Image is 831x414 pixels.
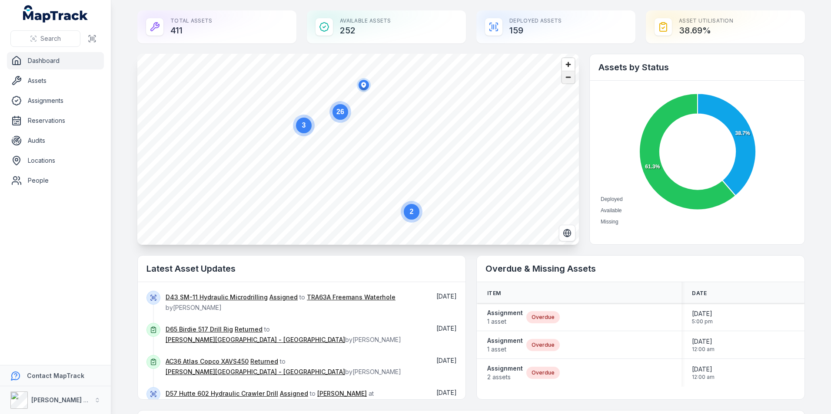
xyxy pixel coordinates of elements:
strong: Contact MapTrack [27,372,84,379]
button: Zoom out [562,71,575,83]
span: Missing [601,219,618,225]
span: Date [692,290,707,297]
a: D57 Hutte 602 Hydraulic Crawler Drill [166,389,278,398]
a: Returned [235,325,263,334]
span: to at by [PERSON_NAME] [166,390,374,407]
span: [DATE] [692,337,715,346]
div: Overdue [526,367,560,379]
a: Locations [7,152,104,169]
text: 3 [302,122,306,129]
span: [DATE] [436,389,457,396]
a: Reservations [7,112,104,129]
time: 26/08/2025, 11:57:21 am [436,357,457,364]
strong: Assignment [487,336,523,345]
a: Assigned [269,293,298,302]
time: 28/08/2025, 7:25:06 am [436,292,457,300]
span: Deployed [601,196,623,202]
a: Assigned [280,389,308,398]
span: to by [PERSON_NAME] [166,293,396,311]
button: Zoom in [562,58,575,71]
button: Search [10,30,80,47]
h2: Latest Asset Updates [146,263,457,275]
span: 12:00 am [692,374,715,381]
span: to by [PERSON_NAME] [166,325,401,343]
span: [DATE] [692,309,713,318]
span: 1 asset [487,345,523,354]
button: Switch to Satellite View [559,225,575,241]
a: Assignment2 assets [487,364,523,381]
a: [PERSON_NAME][GEOGRAPHIC_DATA] - [GEOGRAPHIC_DATA] [166,368,345,376]
time: 26/08/2025, 10:55:32 am [436,389,457,396]
span: 12:00 am [692,346,715,353]
a: Assignment1 asset [487,309,523,326]
a: People [7,172,104,189]
strong: Assignment [487,364,523,373]
span: 5:00 pm [692,318,713,325]
time: 31/07/2025, 12:00:00 am [692,337,715,353]
time: 26/08/2025, 1:47:59 pm [436,325,457,332]
a: [PERSON_NAME] [317,389,367,398]
a: Assignments [7,92,104,109]
time: 27/06/2025, 5:00:00 pm [692,309,713,325]
h2: Overdue & Missing Assets [485,263,796,275]
a: D43 SM-11 Hydraulic Microdrilling [166,293,268,302]
a: Returned [250,357,278,366]
span: [DATE] [436,292,457,300]
a: AC36 Atlas Copco XAVS450 [166,357,249,366]
a: Dashboard [7,52,104,69]
span: to by [PERSON_NAME] [166,358,401,375]
text: 26 [336,108,344,115]
a: Audits [7,132,104,149]
time: 25/08/2025, 12:00:00 am [692,365,715,381]
h2: Assets by Status [598,61,796,73]
span: [DATE] [436,325,457,332]
a: TRA63A Freemans Waterhole [307,293,396,302]
strong: Assignment [487,309,523,317]
strong: [PERSON_NAME] Group [31,396,103,404]
a: [PERSON_NAME][GEOGRAPHIC_DATA] - [GEOGRAPHIC_DATA] [166,335,345,344]
div: Overdue [526,339,560,351]
a: D65 Birdie 517 Drill Rig [166,325,233,334]
span: Item [487,290,501,297]
canvas: Map [137,54,579,245]
span: [DATE] [692,365,715,374]
a: Assignment1 asset [487,336,523,354]
a: Assets [7,72,104,89]
a: MapTrack [23,5,88,23]
span: [DATE] [436,357,457,364]
span: 2 assets [487,373,523,381]
text: 2 [410,208,414,215]
span: Search [40,34,61,43]
div: Overdue [526,311,560,323]
span: 1 asset [487,317,523,326]
span: Available [601,207,622,214]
